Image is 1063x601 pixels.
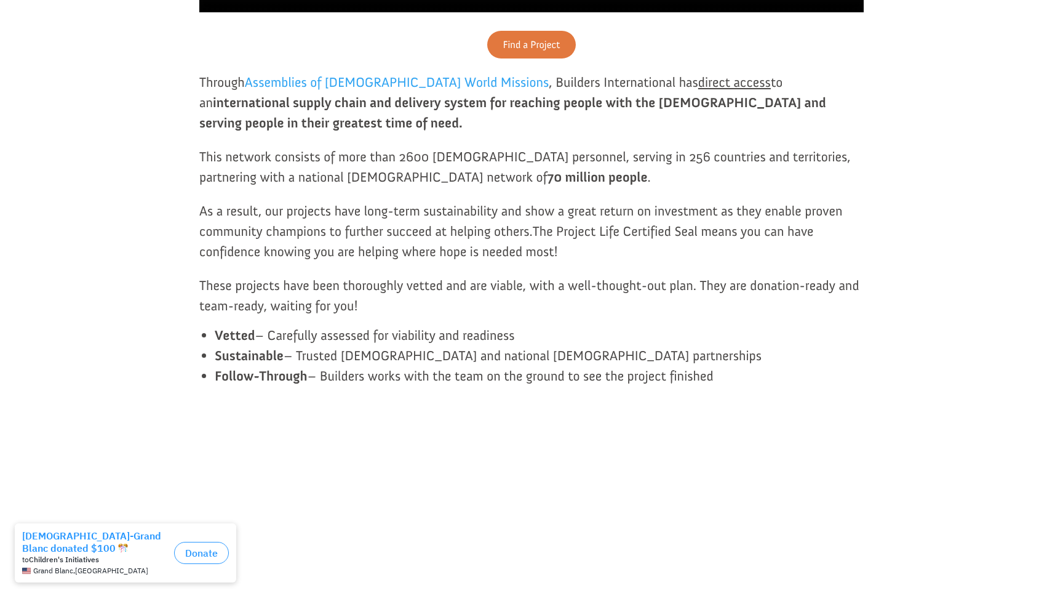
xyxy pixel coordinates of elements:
strong: 70 million people [547,169,648,185]
strong: Sustainable [215,347,284,364]
img: US.png [22,49,31,58]
button: Donate [174,25,229,47]
span: direct access [698,74,771,91]
span: This network consists of more than 2600 [DEMOGRAPHIC_DATA] personnel, serving in 256 countries an... [199,148,851,185]
span: The Project Life Certified Seal means you can have confidence knowing you are helping where hope ... [199,223,814,260]
strong: Vetted [215,327,255,344]
img: emoji confettiBall [118,26,128,36]
div: to [22,38,169,47]
div: [DEMOGRAPHIC_DATA]-Grand Blanc donated $100 [22,12,169,37]
span: As a result, our projects have long-term sustainability and show a great return on investment as ... [199,203,842,240]
strong: Follow-Through [215,368,308,384]
span: These projects have been thoroughly vetted and are viable, with a well-thought-out plan. They are... [199,277,859,314]
a: Find a Project [487,31,575,58]
strong: Children's Initiatives [29,38,99,47]
a: Assemblies of [DEMOGRAPHIC_DATA] World Missions [245,74,549,97]
span: – Builders works with the team on the ground to see the project finished [215,368,714,384]
strong: international supply chain and delivery system for reaching people with the [DEMOGRAPHIC_DATA] an... [199,94,826,131]
span: – Trusted [DEMOGRAPHIC_DATA] and national [DEMOGRAPHIC_DATA] partnerships [215,347,762,364]
span: Grand Blanc , [GEOGRAPHIC_DATA] [33,49,148,58]
p: Through , Builders International has to an [199,72,864,147]
span: – Carefully assessed for viability and readiness [215,327,515,344]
